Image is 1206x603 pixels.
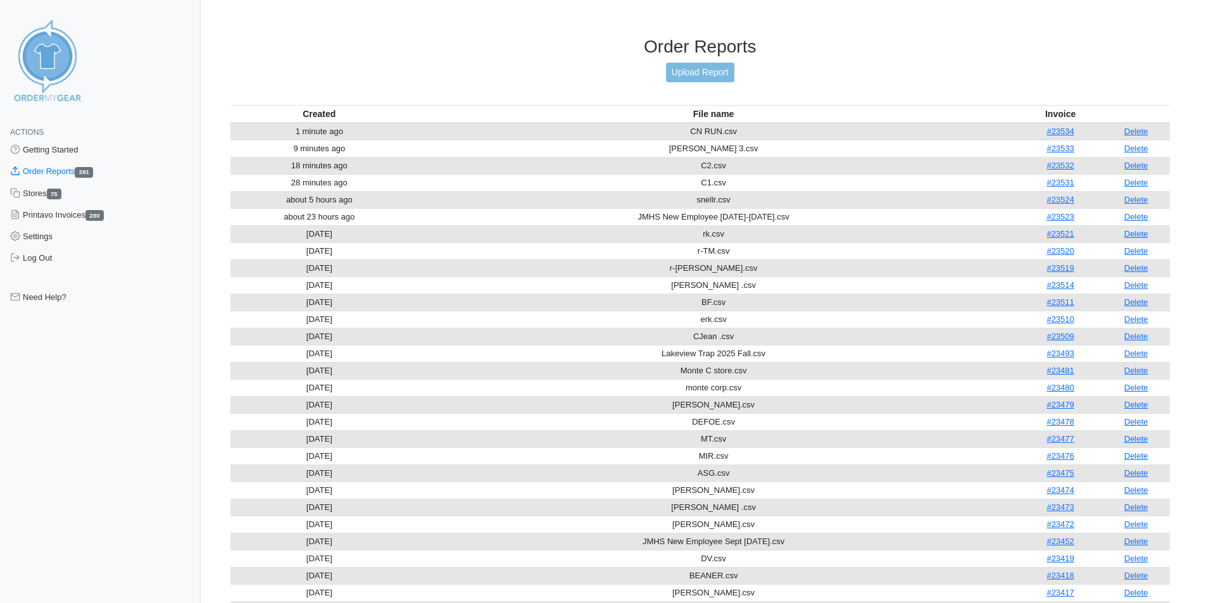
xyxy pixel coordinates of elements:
td: [DATE] [230,277,409,294]
td: [DATE] [230,345,409,362]
span: 281 [75,167,93,178]
a: #23472 [1046,519,1074,529]
td: [DATE] [230,379,409,396]
a: #23520 [1046,246,1074,256]
td: BF.csv [408,294,1019,311]
span: 280 [85,210,104,221]
td: [DATE] [230,516,409,533]
a: #23532 [1046,161,1074,170]
td: CJean .csv [408,328,1019,345]
a: #23478 [1046,417,1074,426]
th: File name [408,105,1019,123]
a: Delete [1124,502,1148,512]
a: #23481 [1046,366,1074,375]
td: CN RUN.csv [408,123,1019,140]
a: Delete [1124,349,1148,358]
a: #23534 [1046,127,1074,136]
a: Delete [1124,332,1148,341]
span: 75 [47,189,62,199]
td: [PERSON_NAME] .csv [408,499,1019,516]
a: #23533 [1046,144,1074,153]
a: #23493 [1046,349,1074,358]
td: DV.csv [408,550,1019,567]
th: Created [230,105,409,123]
a: Delete [1124,263,1148,273]
td: [PERSON_NAME].csv [408,516,1019,533]
td: [PERSON_NAME].csv [408,584,1019,601]
td: about 5 hours ago [230,191,409,208]
a: Delete [1124,161,1148,170]
a: #23531 [1046,178,1074,187]
td: [DATE] [230,499,409,516]
a: #23521 [1046,229,1074,239]
td: [DATE] [230,482,409,499]
td: [DATE] [230,550,409,567]
td: C2.csv [408,157,1019,174]
td: [DATE] [230,225,409,242]
td: r-[PERSON_NAME].csv [408,259,1019,277]
td: BEANER.csv [408,567,1019,584]
a: #23524 [1046,195,1074,204]
a: #23418 [1046,571,1074,580]
a: Delete [1124,519,1148,529]
a: Delete [1124,451,1148,461]
a: Delete [1124,144,1148,153]
td: JMHS New Employee Sept [DATE].csv [408,533,1019,550]
a: Delete [1124,229,1148,239]
td: [DATE] [230,567,409,584]
td: 18 minutes ago [230,157,409,174]
a: #23511 [1046,297,1074,307]
td: 1 minute ago [230,123,409,140]
a: Delete [1124,400,1148,409]
a: Delete [1124,434,1148,444]
a: #23510 [1046,314,1074,324]
td: [DATE] [230,464,409,482]
td: [DATE] [230,396,409,413]
td: MT.csv [408,430,1019,447]
td: [DATE] [230,413,409,430]
a: #23474 [1046,485,1074,495]
a: Delete [1124,246,1148,256]
a: #23519 [1046,263,1074,273]
td: [DATE] [230,259,409,277]
a: Delete [1124,588,1148,597]
td: [DATE] [230,242,409,259]
td: Monte C store.csv [408,362,1019,379]
a: #23417 [1046,588,1074,597]
a: #23523 [1046,212,1074,221]
a: Delete [1124,571,1148,580]
td: [DATE] [230,533,409,550]
a: Delete [1124,417,1148,426]
a: Upload Report [666,63,734,82]
td: [PERSON_NAME] .csv [408,277,1019,294]
a: Delete [1124,127,1148,136]
td: r-TM.csv [408,242,1019,259]
a: Delete [1124,314,1148,324]
td: [PERSON_NAME] 3.csv [408,140,1019,157]
td: monte corp.csv [408,379,1019,396]
a: #23509 [1046,332,1074,341]
td: 28 minutes ago [230,174,409,191]
a: Delete [1124,212,1148,221]
td: [PERSON_NAME].csv [408,396,1019,413]
td: MIR.csv [408,447,1019,464]
a: #23452 [1046,537,1074,546]
span: Actions [10,128,44,137]
td: 9 minutes ago [230,140,409,157]
td: [DATE] [230,328,409,345]
a: Delete [1124,366,1148,375]
a: #23473 [1046,502,1074,512]
td: C1.csv [408,174,1019,191]
td: ASG.csv [408,464,1019,482]
a: #23476 [1046,451,1074,461]
td: [DATE] [230,294,409,311]
a: Delete [1124,537,1148,546]
td: DEFOE.csv [408,413,1019,430]
a: Delete [1124,554,1148,563]
td: [DATE] [230,311,409,328]
a: Delete [1124,280,1148,290]
a: #23419 [1046,554,1074,563]
td: [DATE] [230,430,409,447]
a: Delete [1124,485,1148,495]
td: JMHS New Employee [DATE]-[DATE].csv [408,208,1019,225]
